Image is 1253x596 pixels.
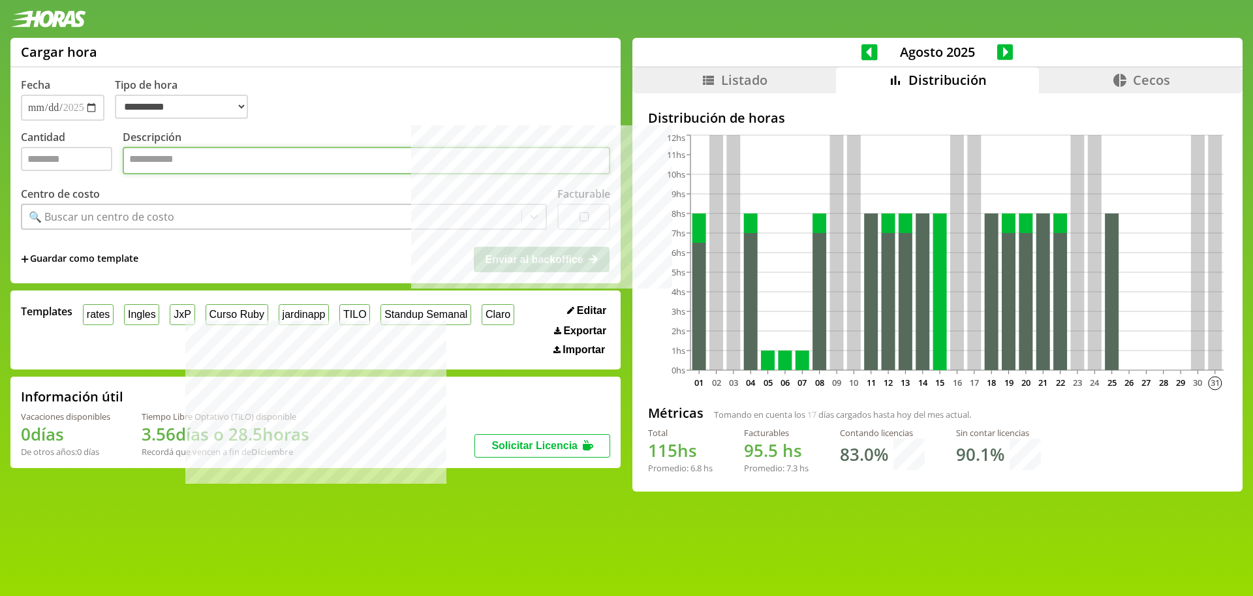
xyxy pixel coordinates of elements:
tspan: 0hs [672,364,685,376]
text: 03 [729,377,738,388]
tspan: 5hs [672,266,685,278]
span: Cecos [1133,71,1170,89]
span: Solicitar Licencia [491,440,578,451]
label: Tipo de hora [115,78,258,121]
button: Editar [563,304,610,317]
span: Exportar [563,325,606,337]
span: Editar [577,305,606,317]
text: 30 [1193,377,1202,388]
button: Standup Semanal [380,304,471,324]
tspan: 2hs [672,325,685,337]
h2: Información útil [21,388,123,405]
div: Facturables [744,427,809,439]
div: De otros años: 0 días [21,446,110,458]
text: 26 [1124,377,1134,388]
tspan: 3hs [672,306,685,317]
text: 01 [694,377,704,388]
text: 24 [1090,377,1100,388]
h1: hs [744,439,809,462]
tspan: 8hs [672,208,685,219]
text: 15 [935,377,944,388]
button: Ingles [124,304,159,324]
tspan: 1hs [672,345,685,356]
tspan: 10hs [667,168,685,180]
text: 07 [797,377,807,388]
h1: 0 días [21,422,110,446]
button: TILO [339,304,370,324]
text: 19 [1004,377,1013,388]
text: 21 [1038,377,1047,388]
span: Agosto 2025 [878,43,997,61]
select: Tipo de hora [115,95,248,119]
text: 31 [1211,377,1220,388]
tspan: 6hs [672,247,685,259]
button: Curso Ruby [206,304,268,324]
span: 17 [807,409,816,420]
span: + [21,252,29,266]
text: 28 [1159,377,1168,388]
text: 29 [1176,377,1185,388]
button: rates [83,304,114,324]
button: Claro [482,304,514,324]
tspan: 12hs [667,132,685,144]
text: 25 [1107,377,1116,388]
text: 12 [884,377,893,388]
text: 05 [763,377,772,388]
tspan: 4hs [672,286,685,298]
input: Cantidad [21,147,112,171]
div: Contando licencias [840,427,925,439]
tspan: 11hs [667,149,685,161]
div: Vacaciones disponibles [21,411,110,422]
span: Templates [21,304,72,319]
label: Descripción [123,130,610,178]
text: 16 [952,377,961,388]
span: Tomando en cuenta los días cargados hasta hoy del mes actual. [714,409,971,420]
text: 18 [987,377,996,388]
label: Cantidad [21,130,123,178]
text: 17 [970,377,979,388]
text: 20 [1021,377,1030,388]
button: Exportar [550,324,610,337]
text: 06 [781,377,790,388]
div: Tiempo Libre Optativo (TiLO) disponible [142,411,309,422]
span: 115 [648,439,677,462]
text: 27 [1141,377,1151,388]
tspan: 7hs [672,227,685,239]
span: Listado [721,71,767,89]
span: 95.5 [744,439,778,462]
h1: Cargar hora [21,43,97,61]
h2: Métricas [648,404,704,422]
b: Diciembre [251,446,293,458]
text: 04 [746,377,756,388]
tspan: 9hs [672,188,685,200]
div: Promedio: hs [744,462,809,474]
span: 6.8 [690,462,702,474]
div: Recordá que vencen a fin de [142,446,309,458]
button: Solicitar Licencia [474,434,610,458]
div: Promedio: hs [648,462,713,474]
div: 🔍 Buscar un centro de costo [29,210,174,224]
h1: 90.1 % [956,443,1004,466]
span: Distribución [908,71,987,89]
text: 11 [867,377,876,388]
img: logotipo [10,10,86,27]
span: +Guardar como template [21,252,138,266]
text: 09 [832,377,841,388]
button: JxP [170,304,194,324]
text: 08 [814,377,824,388]
h1: hs [648,439,713,462]
h1: 3.56 días o 28.5 horas [142,422,309,446]
button: jardinapp [279,304,329,324]
text: 13 [901,377,910,388]
text: 02 [711,377,720,388]
span: 7.3 [786,462,797,474]
label: Centro de costo [21,187,100,201]
text: 14 [918,377,928,388]
textarea: Descripción [123,147,610,174]
h1: 83.0 % [840,443,888,466]
text: 22 [1055,377,1064,388]
span: Importar [563,344,605,356]
label: Fecha [21,78,50,92]
div: Sin contar licencias [956,427,1041,439]
label: Facturable [557,187,610,201]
